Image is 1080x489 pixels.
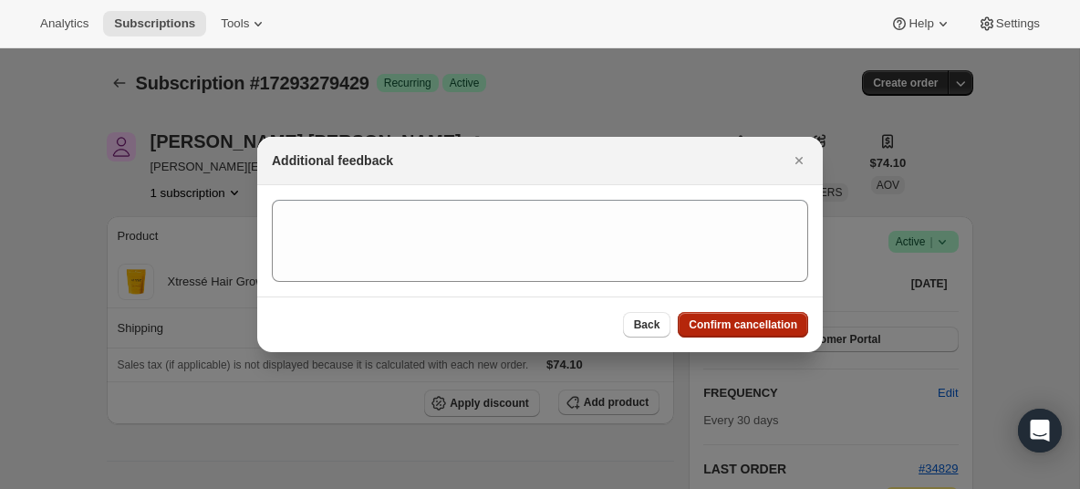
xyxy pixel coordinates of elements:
[210,11,278,36] button: Tools
[678,312,808,338] button: Confirm cancellation
[29,11,99,36] button: Analytics
[272,151,393,170] h2: Additional feedback
[103,11,206,36] button: Subscriptions
[909,16,933,31] span: Help
[40,16,88,31] span: Analytics
[786,148,812,173] button: Close
[996,16,1040,31] span: Settings
[623,312,671,338] button: Back
[967,11,1051,36] button: Settings
[114,16,195,31] span: Subscriptions
[221,16,249,31] span: Tools
[634,317,660,332] span: Back
[689,317,797,332] span: Confirm cancellation
[879,11,962,36] button: Help
[1018,409,1062,453] div: Open Intercom Messenger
